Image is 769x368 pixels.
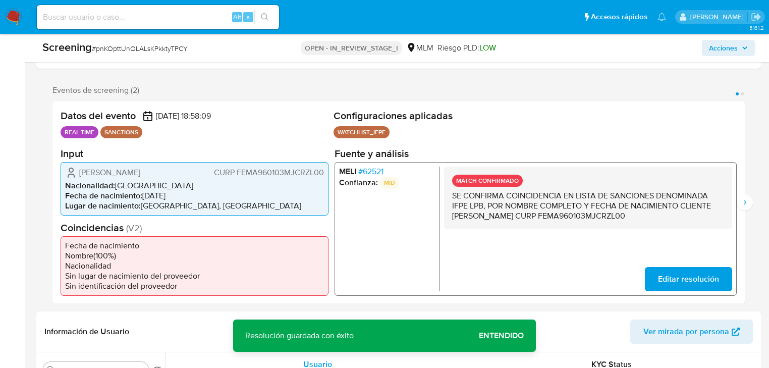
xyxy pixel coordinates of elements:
div: MLM [406,42,433,54]
b: Screening [42,39,92,55]
p: OPEN - IN_REVIEW_STAGE_I [301,41,402,55]
span: Acciones [709,40,738,56]
span: Riesgo PLD: [437,42,496,54]
a: Salir [751,12,761,22]
button: Ver mirada por persona [630,320,753,344]
input: Buscar usuario o caso... [37,11,279,24]
span: Alt [233,12,241,22]
button: search-icon [254,10,275,24]
a: Notificaciones [657,13,666,21]
button: Acciones [702,40,755,56]
span: # pnKOpttUnOLALsKPkktyTPCY [92,43,188,54]
span: 3.161.2 [749,24,764,32]
span: LOW [479,42,496,54]
span: Ver mirada por persona [643,320,729,344]
span: Accesos rápidos [591,12,647,22]
p: erika.juarez@mercadolibre.com.mx [690,12,747,22]
span: s [247,12,250,22]
h1: Información de Usuario [44,327,129,337]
